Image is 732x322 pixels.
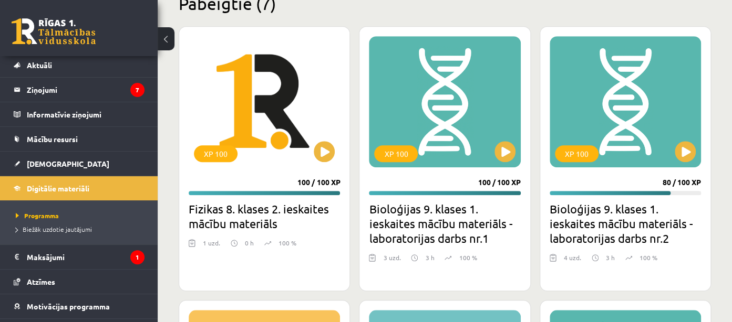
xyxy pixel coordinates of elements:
[16,211,147,220] a: Programma
[606,253,615,262] p: 3 h
[203,238,220,254] div: 1 uzd.
[14,245,145,269] a: Maksājumi1
[14,270,145,294] a: Atzīmes
[14,53,145,77] a: Aktuāli
[14,152,145,176] a: [DEMOGRAPHIC_DATA]
[27,184,89,193] span: Digitālie materiāli
[374,145,418,162] div: XP 100
[16,224,147,234] a: Biežāk uzdotie jautājumi
[459,253,477,262] p: 100 %
[12,18,96,45] a: Rīgas 1. Tālmācības vidusskola
[369,201,520,245] h2: Bioloģijas 9. klases 1. ieskaites mācību materiāls - laboratorijas darbs nr.1
[27,134,78,144] span: Mācību resursi
[130,250,145,264] i: 1
[245,238,254,248] p: 0 h
[27,277,55,286] span: Atzīmes
[189,201,340,231] h2: Fizikas 8. klases 2. ieskaites mācību materiāls
[27,159,109,168] span: [DEMOGRAPHIC_DATA]
[16,211,59,220] span: Programma
[555,145,599,162] div: XP 100
[14,102,145,126] a: Informatīvie ziņojumi
[383,253,400,269] div: 3 uzd.
[14,78,145,102] a: Ziņojumi7
[130,83,145,97] i: 7
[27,245,145,269] legend: Maksājumi
[16,225,92,233] span: Biežāk uzdotie jautājumi
[14,176,145,200] a: Digitālie materiāli
[640,253,657,262] p: 100 %
[14,294,145,318] a: Motivācijas programma
[550,201,701,245] h2: Bioloģijas 9. klases 1. ieskaites mācību materiāls - laboratorijas darbs nr.2
[27,60,52,70] span: Aktuāli
[194,145,238,162] div: XP 100
[27,102,145,126] legend: Informatīvie ziņojumi
[564,253,581,269] div: 4 uzd.
[14,127,145,151] a: Mācību resursi
[425,253,434,262] p: 3 h
[27,78,145,102] legend: Ziņojumi
[279,238,296,248] p: 100 %
[27,302,110,311] span: Motivācijas programma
